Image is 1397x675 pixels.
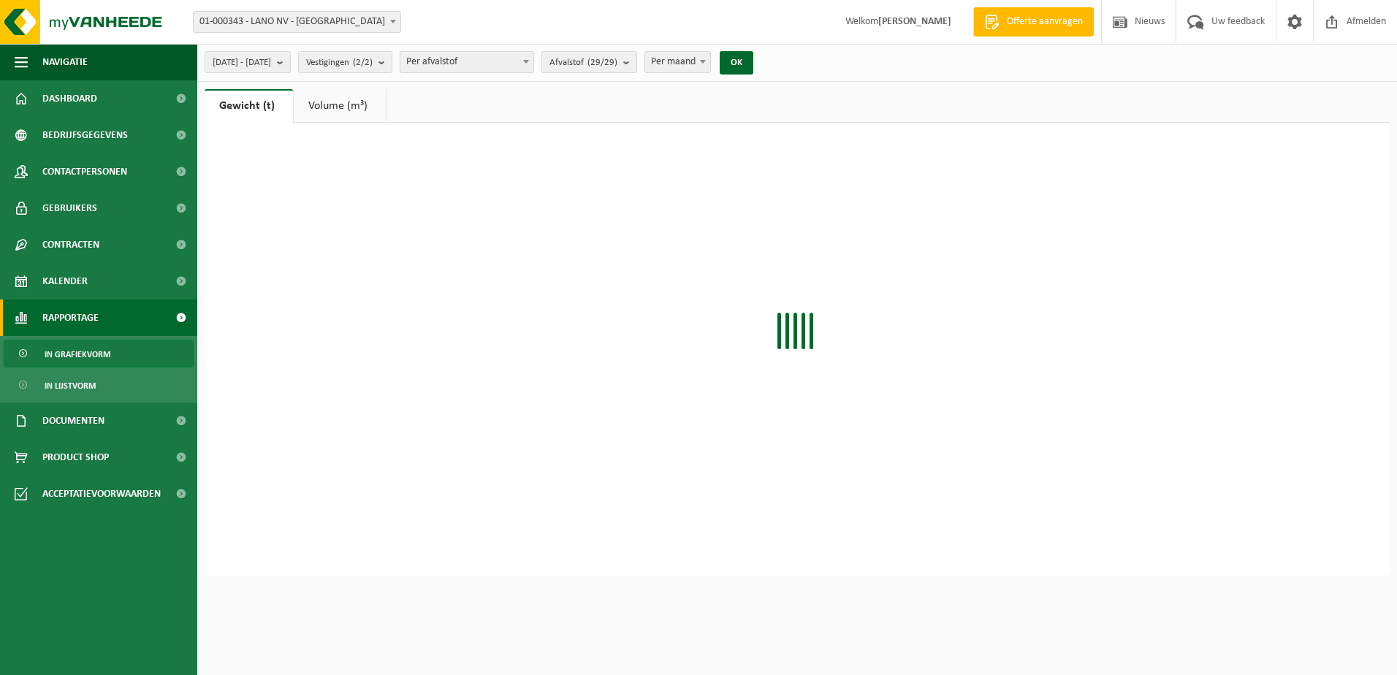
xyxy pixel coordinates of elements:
[4,340,194,367] a: In grafiekvorm
[45,340,110,368] span: In grafiekvorm
[400,51,534,73] span: Per afvalstof
[400,52,533,72] span: Per afvalstof
[42,300,99,336] span: Rapportage
[549,52,617,74] span: Afvalstof
[42,263,88,300] span: Kalender
[541,51,637,73] button: Afvalstof(29/29)
[294,89,386,123] a: Volume (m³)
[645,52,710,72] span: Per maand
[42,403,104,439] span: Documenten
[205,89,293,123] a: Gewicht (t)
[42,153,127,190] span: Contactpersonen
[4,371,194,399] a: In lijstvorm
[194,12,400,32] span: 01-000343 - LANO NV - HARELBEKE
[45,372,96,400] span: In lijstvorm
[42,439,109,476] span: Product Shop
[42,226,99,263] span: Contracten
[42,44,88,80] span: Navigatie
[42,190,97,226] span: Gebruikers
[587,58,617,67] count: (29/29)
[720,51,753,75] button: OK
[878,16,951,27] strong: [PERSON_NAME]
[213,52,271,74] span: [DATE] - [DATE]
[644,51,711,73] span: Per maand
[205,51,291,73] button: [DATE] - [DATE]
[973,7,1094,37] a: Offerte aanvragen
[42,476,161,512] span: Acceptatievoorwaarden
[306,52,373,74] span: Vestigingen
[193,11,401,33] span: 01-000343 - LANO NV - HARELBEKE
[42,80,97,117] span: Dashboard
[353,58,373,67] count: (2/2)
[1003,15,1086,29] span: Offerte aanvragen
[298,51,392,73] button: Vestigingen(2/2)
[42,117,128,153] span: Bedrijfsgegevens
